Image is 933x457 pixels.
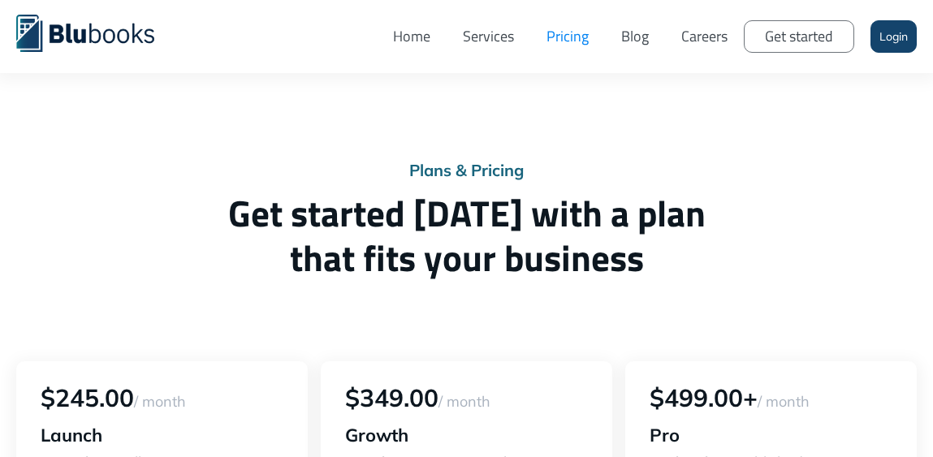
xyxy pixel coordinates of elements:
[438,392,490,411] span: / month
[41,386,283,410] div: $245.00
[134,392,186,411] span: / month
[16,12,179,52] a: home
[41,426,283,444] div: Launch
[665,12,744,61] a: Careers
[377,12,447,61] a: Home
[870,20,917,53] a: Login
[447,12,530,61] a: Services
[650,426,892,444] div: Pro
[650,386,892,410] div: $499.00+
[345,386,588,410] div: $349.00
[16,191,917,280] h1: Get started [DATE] with a plan
[758,392,810,411] span: / month
[16,235,917,280] span: that fits your business
[744,20,854,53] a: Get started
[605,12,665,61] a: Blog
[345,426,588,444] div: Growth
[16,162,917,179] div: Plans & Pricing
[530,12,605,61] a: Pricing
